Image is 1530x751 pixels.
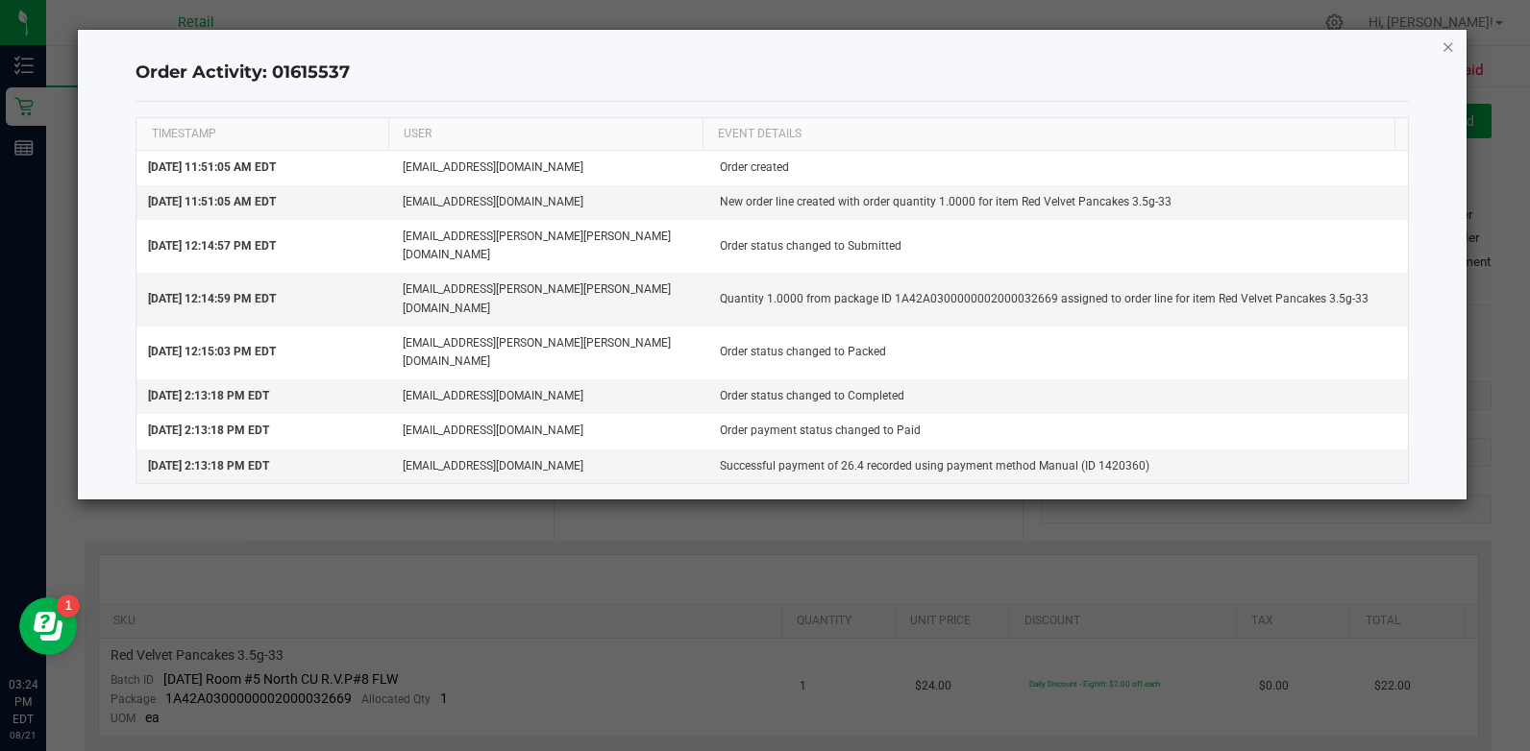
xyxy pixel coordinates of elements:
[391,327,709,379] td: [EMAIL_ADDRESS][PERSON_NAME][PERSON_NAME][DOMAIN_NAME]
[148,239,276,253] span: [DATE] 12:14:57 PM EDT
[708,414,1407,448] td: Order payment status changed to Paid
[148,389,269,402] span: [DATE] 2:13:18 PM EDT
[57,594,80,618] iframe: Resource center unread badge
[708,185,1407,220] td: New order line created with order quantity 1.0000 for item Red Velvet Pancakes 3.5g-33
[391,151,709,185] td: [EMAIL_ADDRESS][DOMAIN_NAME]
[391,273,709,326] td: [EMAIL_ADDRESS][PERSON_NAME][PERSON_NAME][DOMAIN_NAME]
[391,379,709,414] td: [EMAIL_ADDRESS][DOMAIN_NAME]
[136,61,1408,85] h4: Order Activity: 01615537
[391,414,709,448] td: [EMAIL_ADDRESS][DOMAIN_NAME]
[703,118,1394,151] th: EVENT DETAILS
[708,327,1407,379] td: Order status changed to Packed
[708,449,1407,483] td: Successful payment of 26.4 recorded using payment method Manual (ID 1420360)
[391,185,709,220] td: [EMAIL_ADDRESS][DOMAIN_NAME]
[708,379,1407,414] td: Order status changed to Completed
[148,292,276,305] span: [DATE] 12:14:59 PM EDT
[148,160,276,174] span: [DATE] 11:51:05 AM EDT
[148,195,276,208] span: [DATE] 11:51:05 AM EDT
[148,459,269,472] span: [DATE] 2:13:18 PM EDT
[388,118,703,151] th: USER
[148,345,276,358] span: [DATE] 12:15:03 PM EDT
[708,151,1407,185] td: Order created
[391,449,709,483] td: [EMAIL_ADDRESS][DOMAIN_NAME]
[19,597,77,655] iframe: Resource center
[148,424,269,437] span: [DATE] 2:13:18 PM EDT
[708,220,1407,273] td: Order status changed to Submitted
[136,118,388,151] th: TIMESTAMP
[391,220,709,273] td: [EMAIL_ADDRESS][PERSON_NAME][PERSON_NAME][DOMAIN_NAME]
[708,273,1407,326] td: Quantity 1.0000 from package ID 1A42A0300000002000032669 assigned to order line for item Red Velv...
